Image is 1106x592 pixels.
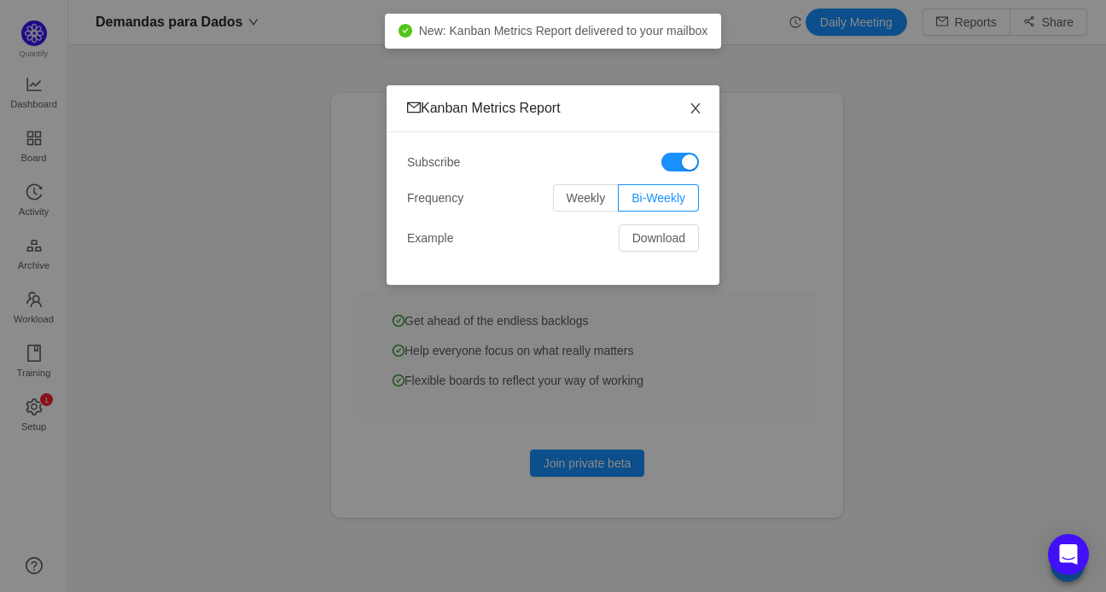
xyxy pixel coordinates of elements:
div: Open Intercom Messenger [1048,534,1089,575]
button: Download [619,224,699,252]
span: Weekly [567,191,606,205]
span: Subscribe [407,154,460,171]
i: icon: check-circle [399,24,412,38]
span: Kanban Metrics Report [407,101,561,115]
button: Close [672,85,719,133]
span: Bi-Weekly [632,191,685,205]
i: icon: mail [407,101,421,114]
span: Example [407,229,453,247]
i: icon: close [689,102,702,115]
span: New: Kanban Metrics Report delivered to your mailbox [419,24,708,38]
span: Frequency [407,189,463,207]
